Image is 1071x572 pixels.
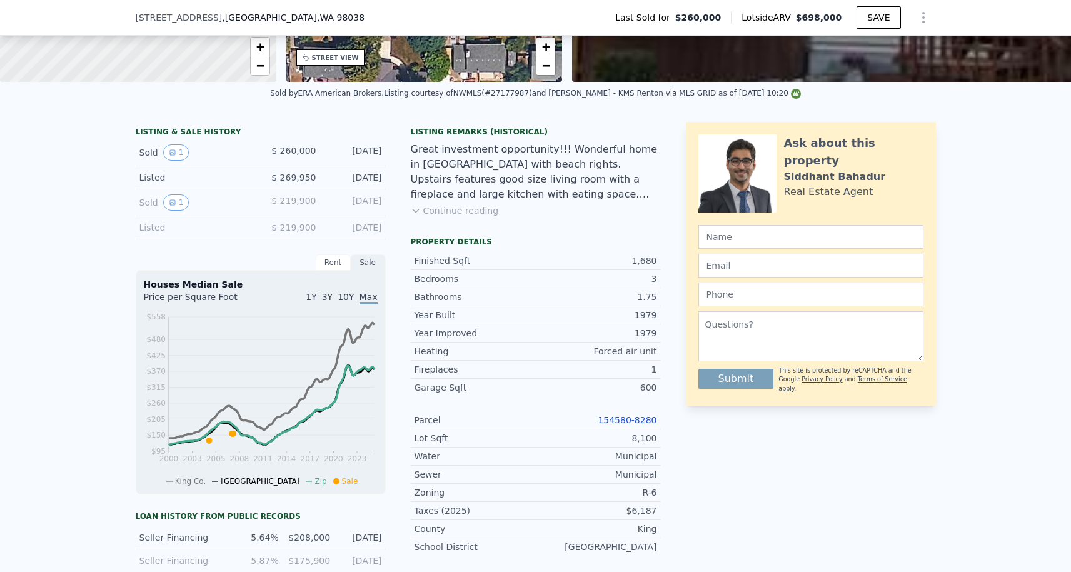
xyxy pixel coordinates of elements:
tspan: 2017 [300,454,319,463]
tspan: $425 [146,351,166,360]
div: Municipal [536,468,657,481]
div: 1979 [536,327,657,339]
div: [DATE] [326,144,382,161]
div: 1.75 [536,291,657,303]
span: Zip [314,477,326,486]
img: NWMLS Logo [791,89,801,99]
a: Privacy Policy [802,376,842,383]
a: Terms of Service [858,376,907,383]
div: Garage Sqft [415,381,536,394]
div: STREET VIEW [312,53,359,63]
tspan: $370 [146,367,166,376]
span: , WA 98038 [317,13,365,23]
div: 3 [536,273,657,285]
div: Siddhant Bahadur [784,169,886,184]
input: Name [698,225,923,249]
div: County [415,523,536,535]
a: Zoom out [536,56,555,75]
div: Sewer [415,468,536,481]
span: $ 260,000 [271,146,316,156]
input: Phone [698,283,923,306]
div: Bathrooms [415,291,536,303]
div: Zoning [415,486,536,499]
div: Heating [415,345,536,358]
div: Listed [139,171,251,184]
span: $ 269,950 [271,173,316,183]
div: Lot Sqft [415,432,536,444]
div: Listing courtesy of NWMLS (#27177987) and [PERSON_NAME] - KMS Renton via MLS GRID as of [DATE] 10:20 [384,89,801,98]
span: [GEOGRAPHIC_DATA] [221,477,299,486]
div: LISTING & SALE HISTORY [136,127,386,139]
a: Zoom in [536,38,555,56]
span: Lotside ARV [742,11,795,24]
div: [DATE] [338,531,381,544]
div: Sold [139,144,251,161]
div: King [536,523,657,535]
button: Continue reading [411,204,499,217]
div: Real Estate Agent [784,184,873,199]
button: View historical data [163,144,189,161]
a: 154580-8280 [598,415,656,425]
div: Sale [351,254,386,271]
tspan: 2000 [159,454,178,463]
tspan: $205 [146,415,166,424]
div: Year Built [415,309,536,321]
div: Seller Financing [139,554,228,567]
div: This site is protected by reCAPTCHA and the Google and apply. [778,366,923,393]
div: [DATE] [338,554,381,567]
div: Sold by ERA American Brokers . [270,89,384,98]
span: Max [360,292,378,304]
div: 1979 [536,309,657,321]
tspan: 2023 [347,454,366,463]
div: $6,187 [536,504,657,517]
div: 600 [536,381,657,394]
span: + [256,39,264,54]
span: − [542,58,550,73]
div: [DATE] [326,221,382,234]
div: Forced air unit [536,345,657,358]
a: Zoom out [251,56,269,75]
tspan: 2011 [253,454,273,463]
div: Listed [139,221,251,234]
tspan: 2008 [229,454,249,463]
span: $ 219,900 [271,196,316,206]
button: Submit [698,369,774,389]
tspan: $480 [146,335,166,344]
div: Great investment opportunity!!! Wonderful home in [GEOGRAPHIC_DATA] with beach rights. Upstairs f... [411,142,661,202]
span: − [256,58,264,73]
span: Last Sold for [615,11,675,24]
div: 5.64% [234,531,278,544]
div: Water [415,450,536,463]
div: Parcel [415,414,536,426]
span: , [GEOGRAPHIC_DATA] [222,11,365,24]
div: Sold [139,194,251,211]
button: Show Options [911,5,936,30]
span: King Co. [175,477,206,486]
span: $698,000 [796,13,842,23]
span: + [542,39,550,54]
input: Email [698,254,923,278]
div: R-6 [536,486,657,499]
a: Zoom in [251,38,269,56]
span: 1Y [306,292,316,302]
div: Ask about this property [784,134,923,169]
tspan: $558 [146,313,166,321]
div: Municipal [536,450,657,463]
div: Price per Square Foot [144,291,261,311]
div: Finished Sqft [415,254,536,267]
tspan: 2020 [324,454,343,463]
div: 5.87% [234,554,278,567]
tspan: $315 [146,383,166,392]
span: Sale [342,477,358,486]
tspan: $260 [146,399,166,408]
div: School District [415,541,536,553]
button: SAVE [857,6,900,29]
div: Seller Financing [139,531,228,544]
div: Property details [411,237,661,247]
div: [DATE] [326,194,382,211]
span: $260,000 [675,11,722,24]
div: Listing Remarks (Historical) [411,127,661,137]
div: 8,100 [536,432,657,444]
tspan: $150 [146,431,166,439]
div: 1,680 [536,254,657,267]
